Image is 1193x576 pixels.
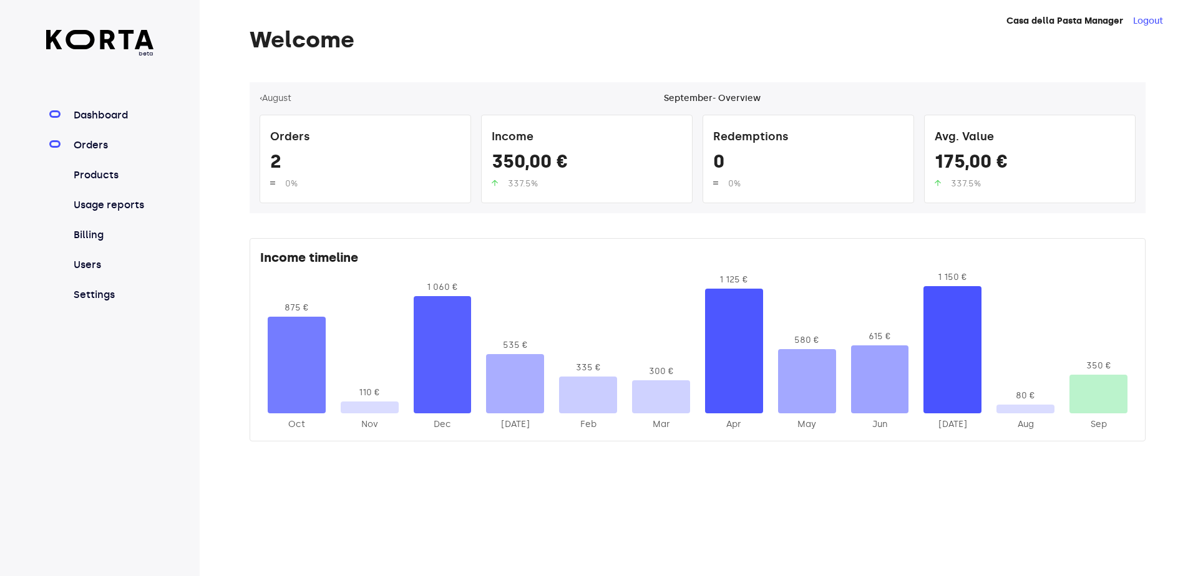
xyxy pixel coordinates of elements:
[268,418,326,431] div: 2024-Oct
[414,418,472,431] div: 2024-Dec
[923,418,981,431] div: 2025-Jul
[260,249,1135,271] div: Income timeline
[935,150,1125,178] div: 175,00 €
[486,339,544,352] div: 535 €
[996,418,1054,431] div: 2025-Aug
[1069,360,1127,372] div: 350 €
[46,30,154,58] a: beta
[285,178,298,189] span: 0%
[71,168,154,183] a: Products
[492,150,682,178] div: 350,00 €
[728,178,741,189] span: 0%
[508,178,538,189] span: 337.5%
[250,27,1146,52] h1: Welcome
[951,178,981,189] span: 337.5%
[705,418,763,431] div: 2025-Apr
[71,198,154,213] a: Usage reports
[270,150,460,178] div: 2
[935,125,1125,150] div: Avg. Value
[632,365,690,378] div: 300 €
[559,418,617,431] div: 2025-Feb
[268,302,326,314] div: 875 €
[414,281,472,294] div: 1 060 €
[71,287,154,302] a: Settings
[935,180,941,186] img: up
[851,418,909,431] div: 2025-Jun
[270,125,460,150] div: Orders
[46,30,154,49] img: Korta
[486,418,544,431] div: 2025-Jan
[996,390,1054,402] div: 80 €
[851,330,909,343] div: 615 €
[71,108,154,123] a: Dashboard
[713,150,903,178] div: 0
[923,271,981,284] div: 1 150 €
[260,92,291,105] button: ‹August
[341,418,399,431] div: 2024-Nov
[71,257,154,272] a: Users
[1133,15,1163,27] button: Logout
[71,138,154,153] a: Orders
[46,49,154,58] span: beta
[492,125,682,150] div: Income
[559,362,617,374] div: 335 €
[1006,16,1123,26] strong: Casa della Pasta Manager
[713,180,718,186] img: up
[341,386,399,399] div: 110 €
[1069,418,1127,431] div: 2025-Sep
[492,180,498,186] img: up
[71,228,154,242] a: Billing
[664,92,761,105] div: September - Overview
[713,125,903,150] div: Redemptions
[778,334,836,347] div: 580 €
[632,418,690,431] div: 2025-Mar
[705,274,763,286] div: 1 125 €
[778,418,836,431] div: 2025-May
[270,180,275,186] img: up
